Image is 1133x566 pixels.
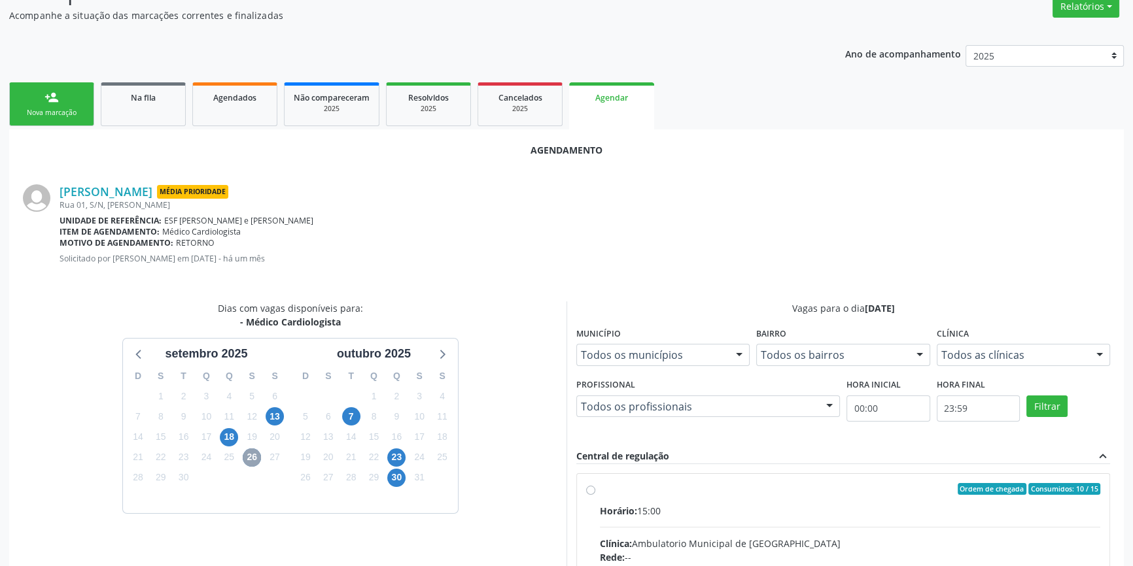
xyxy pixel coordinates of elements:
[175,448,193,467] span: terça-feira, 23 de setembro de 2025
[600,550,1100,564] div: --
[319,448,338,467] span: segunda-feira, 20 de outubro de 2025
[152,428,170,446] span: segunda-feira, 15 de setembro de 2025
[195,366,218,386] div: Q
[60,253,1110,264] p: Solicitado por [PERSON_NAME] em [DATE] - há um mês
[19,108,84,118] div: Nova marcação
[364,428,383,446] span: quarta-feira, 15 de outubro de 2025
[243,407,261,425] span: sexta-feira, 12 de setembro de 2025
[129,407,147,425] span: domingo, 7 de setembro de 2025
[937,324,969,344] label: Clínica
[581,400,813,413] span: Todos os profissionais
[433,387,451,405] span: sábado, 4 de outubro de 2025
[387,469,406,487] span: quinta-feira, 30 de outubro de 2025
[197,387,215,405] span: quarta-feira, 3 de setembro de 2025
[595,92,628,103] span: Agendar
[129,469,147,487] span: domingo, 28 de setembro de 2025
[157,185,228,199] span: Média Prioridade
[175,407,193,425] span: terça-feira, 9 de setembro de 2025
[218,366,241,386] div: Q
[364,469,383,487] span: quarta-feira, 29 de outubro de 2025
[576,301,1110,315] div: Vagas para o dia
[127,366,150,386] div: D
[152,448,170,467] span: segunda-feira, 22 de setembro de 2025
[600,505,637,517] span: Horário:
[175,469,193,487] span: terça-feira, 30 de setembro de 2025
[581,348,723,361] span: Todos os municípios
[433,407,451,425] span: sábado, 11 de outubro de 2025
[220,407,238,425] span: quinta-feira, 11 de setembro de 2025
[266,407,284,425] span: sábado, 13 de setembro de 2025
[266,387,284,405] span: sábado, 6 de setembro de 2025
[197,448,215,467] span: quarta-feira, 24 de setembro de 2025
[164,215,313,226] span: ESF [PERSON_NAME] e [PERSON_NAME]
[387,448,406,467] span: quinta-feira, 23 de outubro de 2025
[364,407,383,425] span: quarta-feira, 8 de outubro de 2025
[266,448,284,467] span: sábado, 27 de setembro de 2025
[846,375,901,395] label: Hora inicial
[600,537,1100,550] div: Ambulatorio Municipal de [GEOGRAPHIC_DATA]
[218,301,363,329] div: Dias com vagas disponíveis para:
[410,448,428,467] span: sexta-feira, 24 de outubro de 2025
[364,448,383,467] span: quarta-feira, 22 de outubro de 2025
[152,469,170,487] span: segunda-feira, 29 de setembro de 2025
[129,448,147,467] span: domingo, 21 de setembro de 2025
[294,92,370,103] span: Não compareceram
[487,104,553,114] div: 2025
[332,345,416,363] div: outubro 2025
[131,92,156,103] span: Na fila
[172,366,195,386] div: T
[576,375,635,395] label: Profissional
[342,407,360,425] span: terça-feira, 7 de outubro de 2025
[319,407,338,425] span: segunda-feira, 6 de outubro de 2025
[408,92,449,103] span: Resolvidos
[60,184,152,199] a: [PERSON_NAME]
[387,407,406,425] span: quinta-feira, 9 de outubro de 2025
[175,428,193,446] span: terça-feira, 16 de setembro de 2025
[941,348,1083,361] span: Todos as clínicas
[23,184,50,212] img: img
[410,407,428,425] span: sexta-feira, 10 de outubro de 2025
[197,428,215,446] span: quarta-feira, 17 de setembro de 2025
[408,366,431,386] div: S
[60,237,173,248] b: Motivo de agendamento:
[362,366,385,386] div: Q
[1096,449,1110,463] i: expand_less
[845,45,961,61] p: Ano de acompanhamento
[60,226,160,237] b: Item de agendamento:
[264,366,287,386] div: S
[220,448,238,467] span: quinta-feira, 25 de setembro de 2025
[294,366,317,386] div: D
[9,8,790,22] p: Acompanhe a situação das marcações correntes e finalizadas
[243,448,261,467] span: sexta-feira, 26 de setembro de 2025
[342,428,360,446] span: terça-feira, 14 de outubro de 2025
[865,302,895,314] span: [DATE]
[243,387,261,405] span: sexta-feira, 5 de setembro de 2025
[433,428,451,446] span: sábado, 18 de outubro de 2025
[387,428,406,446] span: quinta-feira, 16 de outubro de 2025
[197,407,215,425] span: quarta-feira, 10 de setembro de 2025
[340,366,362,386] div: T
[958,483,1026,495] span: Ordem de chegada
[296,469,315,487] span: domingo, 26 de outubro de 2025
[1028,483,1100,495] span: Consumidos: 10 / 15
[243,428,261,446] span: sexta-feira, 19 de setembro de 2025
[576,449,669,463] div: Central de regulação
[60,199,1110,210] div: Rua 01, S/N, [PERSON_NAME]
[396,104,461,114] div: 2025
[220,428,238,446] span: quinta-feira, 18 de setembro de 2025
[600,537,632,550] span: Clínica:
[160,345,253,363] div: setembro 2025
[431,366,454,386] div: S
[600,551,625,563] span: Rede:
[410,428,428,446] span: sexta-feira, 17 de outubro de 2025
[761,348,903,361] span: Todos os bairros
[23,143,1110,157] div: Agendamento
[296,448,315,467] span: domingo, 19 de outubro de 2025
[317,366,340,386] div: S
[152,387,170,405] span: segunda-feira, 1 de setembro de 2025
[213,92,256,103] span: Agendados
[152,407,170,425] span: segunda-feira, 8 de setembro de 2025
[266,428,284,446] span: sábado, 20 de setembro de 2025
[846,395,930,422] input: Selecione o horário
[296,428,315,446] span: domingo, 12 de outubro de 2025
